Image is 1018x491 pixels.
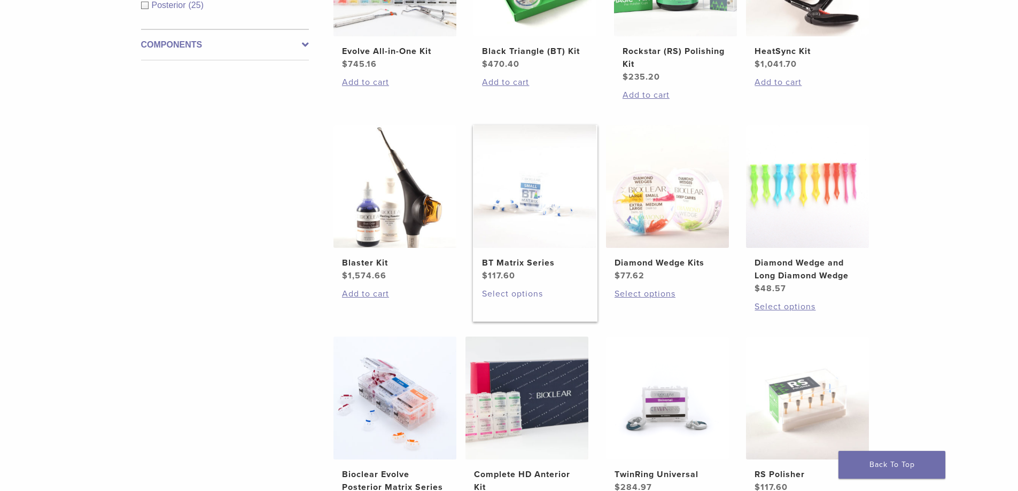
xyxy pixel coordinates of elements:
[755,283,760,294] span: $
[482,287,588,300] a: Select options for “BT Matrix Series”
[152,1,189,10] span: Posterior
[333,125,457,282] a: Blaster KitBlaster Kit $1,574.66
[755,256,860,282] h2: Diamond Wedge and Long Diamond Wedge
[342,59,377,69] bdi: 745.16
[623,45,728,71] h2: Rockstar (RS) Polishing Kit
[342,76,448,89] a: Add to cart: “Evolve All-in-One Kit”
[605,125,730,282] a: Diamond Wedge KitsDiamond Wedge Kits $77.62
[342,45,448,58] h2: Evolve All-in-One Kit
[465,337,588,459] img: Complete HD Anterior Kit
[755,300,860,313] a: Select options for “Diamond Wedge and Long Diamond Wedge”
[482,45,588,58] h2: Black Triangle (BT) Kit
[473,125,596,248] img: BT Matrix Series
[473,125,597,282] a: BT Matrix SeriesBT Matrix Series $117.60
[755,59,797,69] bdi: 1,041.70
[342,59,348,69] span: $
[623,89,728,102] a: Add to cart: “Rockstar (RS) Polishing Kit”
[838,451,945,479] a: Back To Top
[482,76,588,89] a: Add to cart: “Black Triangle (BT) Kit”
[342,270,386,281] bdi: 1,574.66
[342,287,448,300] a: Add to cart: “Blaster Kit”
[333,337,456,459] img: Bioclear Evolve Posterior Matrix Series
[333,125,456,248] img: Blaster Kit
[746,337,869,459] img: RS Polisher
[755,283,786,294] bdi: 48.57
[189,1,204,10] span: (25)
[623,72,660,82] bdi: 235.20
[615,270,644,281] bdi: 77.62
[755,76,860,89] a: Add to cart: “HeatSync Kit”
[615,468,720,481] h2: TwinRing Universal
[606,337,729,459] img: TwinRing Universal
[755,468,860,481] h2: RS Polisher
[623,72,628,82] span: $
[342,256,448,269] h2: Blaster Kit
[342,270,348,281] span: $
[482,59,488,69] span: $
[482,256,588,269] h2: BT Matrix Series
[482,59,519,69] bdi: 470.40
[606,125,729,248] img: Diamond Wedge Kits
[755,45,860,58] h2: HeatSync Kit
[615,287,720,300] a: Select options for “Diamond Wedge Kits”
[755,59,760,69] span: $
[615,270,620,281] span: $
[482,270,488,281] span: $
[482,270,515,281] bdi: 117.60
[746,125,869,248] img: Diamond Wedge and Long Diamond Wedge
[745,125,870,295] a: Diamond Wedge and Long Diamond WedgeDiamond Wedge and Long Diamond Wedge $48.57
[141,38,309,51] label: Components
[615,256,720,269] h2: Diamond Wedge Kits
